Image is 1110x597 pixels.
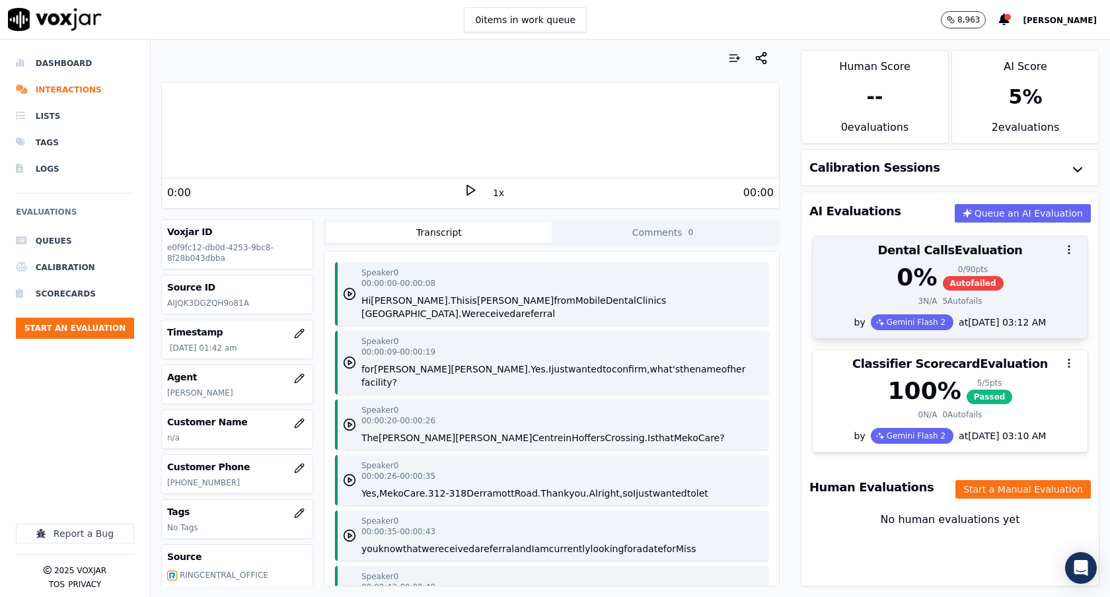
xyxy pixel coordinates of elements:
button: from [554,294,575,307]
p: n/a [167,433,307,443]
button: referral [521,307,555,320]
button: [PERSON_NAME] [374,363,451,376]
button: a [474,542,480,555]
button: the [680,363,695,376]
li: Calibration [16,254,134,281]
div: at [DATE] 03:12 AM [953,316,1046,329]
button: facility? [361,376,397,389]
div: Gemini Flash 2 [871,428,953,444]
h3: Customer Name [167,415,307,429]
button: I [548,363,551,376]
button: that [403,542,422,555]
button: Is [647,431,655,444]
button: 0items in work queue [464,7,587,32]
div: 100 % [888,378,961,404]
div: by [813,428,1088,452]
button: of [721,363,731,376]
button: to [603,363,612,376]
li: Queues [16,228,134,254]
button: know [379,542,403,555]
p: 00:00:43 - 00:00:49 [361,582,435,592]
button: wanted [653,487,687,500]
h3: AI Evaluations [809,205,901,217]
button: Hi [361,294,371,307]
button: Comments [552,222,777,243]
button: Hoffers [572,431,605,444]
button: Crossing. [605,431,647,444]
div: 0 N/A [918,409,938,420]
p: 8,963 [957,15,980,25]
div: Human Score [801,51,948,75]
button: Road. [515,487,541,500]
button: confirm, [612,363,650,376]
a: Lists [16,103,134,129]
button: a [637,542,643,555]
h3: Timestamp [167,326,307,339]
button: 312 [428,487,446,500]
h3: Calibration Sessions [809,162,940,174]
a: Dashboard [16,50,134,77]
button: what's [650,363,681,376]
p: 00:00:20 - 00:00:26 [361,415,435,426]
p: Speaker 0 [361,267,398,278]
button: referral [480,542,514,555]
a: Logs [16,156,134,182]
div: 0 / 90 pts [943,264,1004,275]
button: to [687,487,696,500]
button: Yes. [531,363,548,376]
a: Interactions [16,77,134,103]
h6: Evaluations [16,204,134,228]
p: Speaker 0 [361,405,398,415]
button: -318 [445,487,466,500]
button: Mobile [575,294,606,307]
div: 0 Autofails [942,409,982,420]
span: [PERSON_NAME] [1023,16,1097,25]
button: 8,963 [941,11,999,28]
button: date [642,542,663,555]
button: is [470,294,477,307]
button: and [514,542,531,555]
h3: Human Evaluations [809,481,934,493]
div: RINGCENTRAL_OFFICE [177,567,271,583]
button: currently [549,542,591,555]
div: 2 evaluation s [952,120,1099,143]
button: We [462,307,476,320]
button: for [624,542,636,555]
button: am [535,542,549,555]
span: Passed [967,390,1013,404]
button: so [622,487,633,500]
a: Scorecards [16,281,134,307]
h3: Agent [167,370,307,384]
button: you [361,542,379,555]
button: Alright, [589,487,622,500]
p: Speaker 0 [361,336,398,347]
button: Thank [540,487,569,500]
p: Speaker 0 [361,460,398,471]
button: [PERSON_NAME] [477,294,554,307]
button: Start a Manual Evaluation [955,480,1091,499]
div: 0 evaluation s [801,120,948,143]
p: [DATE] 01:42 am [170,343,307,353]
button: [PERSON_NAME]. [451,363,531,376]
button: Transcript [326,222,552,243]
div: AI Score [952,51,1099,75]
div: 00:00 [743,185,774,201]
button: [PERSON_NAME] [379,431,455,444]
p: AIJQK3DGZQH9o81A [167,298,307,308]
button: received [476,307,515,320]
div: Open Intercom Messenger [1065,552,1097,584]
button: that [655,431,673,444]
h3: Source ID [167,281,307,294]
button: Derramott [466,487,514,500]
button: Dental [606,294,636,307]
button: Yes, [361,487,379,500]
button: [PERSON_NAME] [1023,12,1110,28]
button: Miss [676,542,696,555]
div: 0:00 [167,185,191,201]
p: [PERSON_NAME] [167,388,307,398]
button: you. [569,487,589,500]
